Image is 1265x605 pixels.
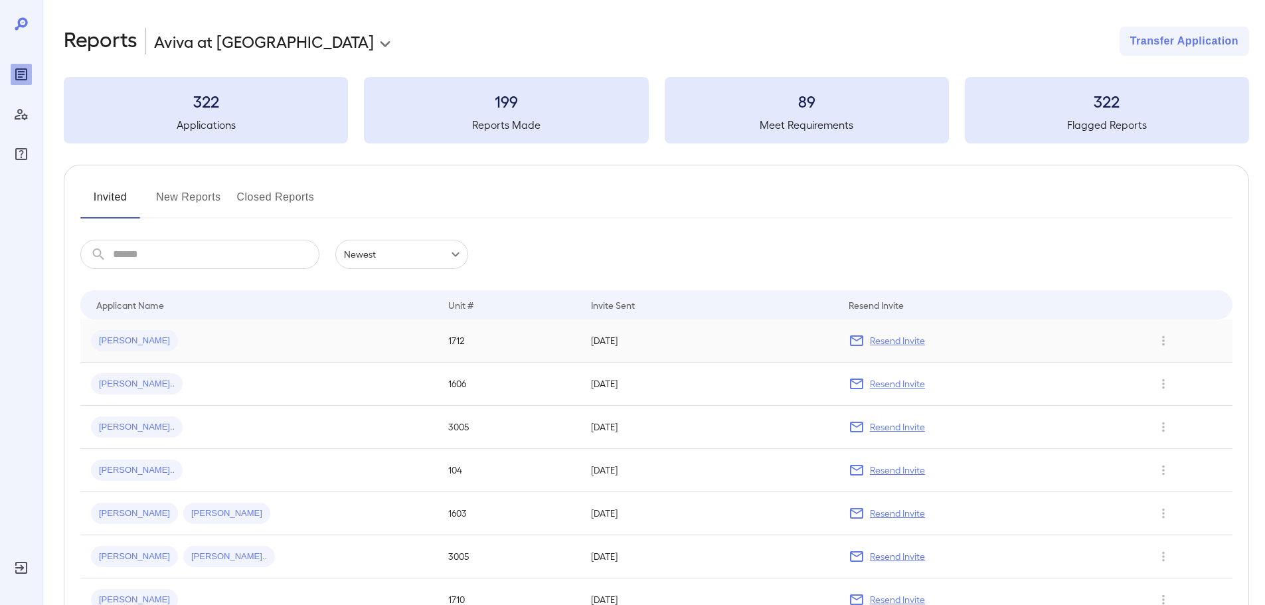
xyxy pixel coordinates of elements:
span: [PERSON_NAME] [91,551,178,563]
button: Row Actions [1153,330,1174,351]
button: Row Actions [1153,503,1174,524]
td: 1606 [438,363,580,406]
h5: Reports Made [364,117,648,133]
span: [PERSON_NAME] [183,507,270,520]
span: [PERSON_NAME].. [183,551,275,563]
button: Row Actions [1153,546,1174,567]
p: Resend Invite [870,334,925,347]
span: [PERSON_NAME] [91,335,178,347]
td: [DATE] [580,449,837,492]
h3: 322 [965,90,1249,112]
span: [PERSON_NAME].. [91,421,183,434]
div: FAQ [11,143,32,165]
div: Newest [335,240,468,269]
span: [PERSON_NAME].. [91,464,183,477]
div: Resend Invite [849,297,904,313]
td: 104 [438,449,580,492]
div: Log Out [11,557,32,578]
span: [PERSON_NAME] [91,507,178,520]
p: Aviva at [GEOGRAPHIC_DATA] [154,31,374,52]
div: Invite Sent [591,297,635,313]
p: Resend Invite [870,464,925,477]
td: [DATE] [580,319,837,363]
button: Closed Reports [237,187,315,218]
td: [DATE] [580,406,837,449]
p: Resend Invite [870,420,925,434]
button: Invited [80,187,140,218]
h3: 89 [665,90,949,112]
summary: 322Applications199Reports Made89Meet Requirements322Flagged Reports [64,77,1249,143]
div: Applicant Name [96,297,164,313]
h5: Flagged Reports [965,117,1249,133]
button: Row Actions [1153,460,1174,481]
td: [DATE] [580,492,837,535]
p: Resend Invite [870,550,925,563]
h5: Applications [64,117,348,133]
p: Resend Invite [870,507,925,520]
button: New Reports [156,187,221,218]
div: Unit # [448,297,473,313]
div: Manage Users [11,104,32,125]
td: 1712 [438,319,580,363]
p: Resend Invite [870,377,925,390]
button: Transfer Application [1120,27,1249,56]
div: Reports [11,64,32,85]
td: [DATE] [580,363,837,406]
h5: Meet Requirements [665,117,949,133]
button: Row Actions [1153,416,1174,438]
h2: Reports [64,27,137,56]
span: [PERSON_NAME].. [91,378,183,390]
td: 1603 [438,492,580,535]
td: 3005 [438,406,580,449]
button: Row Actions [1153,373,1174,394]
td: [DATE] [580,535,837,578]
td: 3005 [438,535,580,578]
h3: 199 [364,90,648,112]
h3: 322 [64,90,348,112]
